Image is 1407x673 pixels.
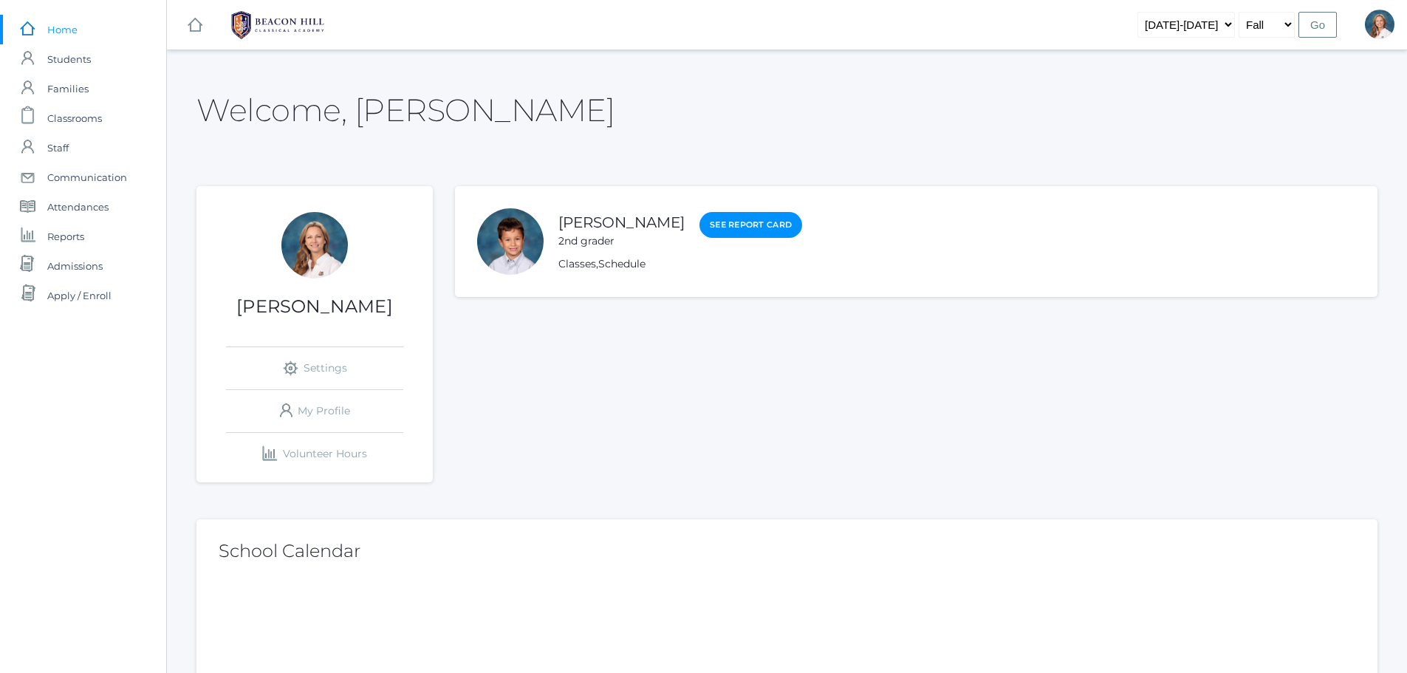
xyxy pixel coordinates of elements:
[47,163,127,192] span: Communication
[558,213,685,231] a: [PERSON_NAME]
[47,74,89,103] span: Families
[47,192,109,222] span: Attendances
[222,7,333,44] img: 1_BHCALogos-05.png
[196,297,433,316] h1: [PERSON_NAME]
[47,133,69,163] span: Staff
[219,542,1355,561] h2: School Calendar
[226,433,403,475] a: Volunteer Hours
[1365,10,1394,39] div: Jessica Diaz
[47,103,102,133] span: Classrooms
[196,93,615,127] h2: Welcome, [PERSON_NAME]
[699,212,802,238] a: See Report Card
[47,222,84,251] span: Reports
[226,347,403,389] a: Settings
[47,281,112,310] span: Apply / Enroll
[1298,12,1337,38] input: Go
[558,233,685,249] div: 2nd grader
[47,44,91,74] span: Students
[47,15,78,44] span: Home
[558,256,802,272] div: ,
[226,390,403,432] a: My Profile
[47,251,103,281] span: Admissions
[477,208,544,275] div: Marco Diaz
[598,257,646,270] a: Schedule
[558,257,596,270] a: Classes
[281,212,348,279] div: Jessica Diaz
